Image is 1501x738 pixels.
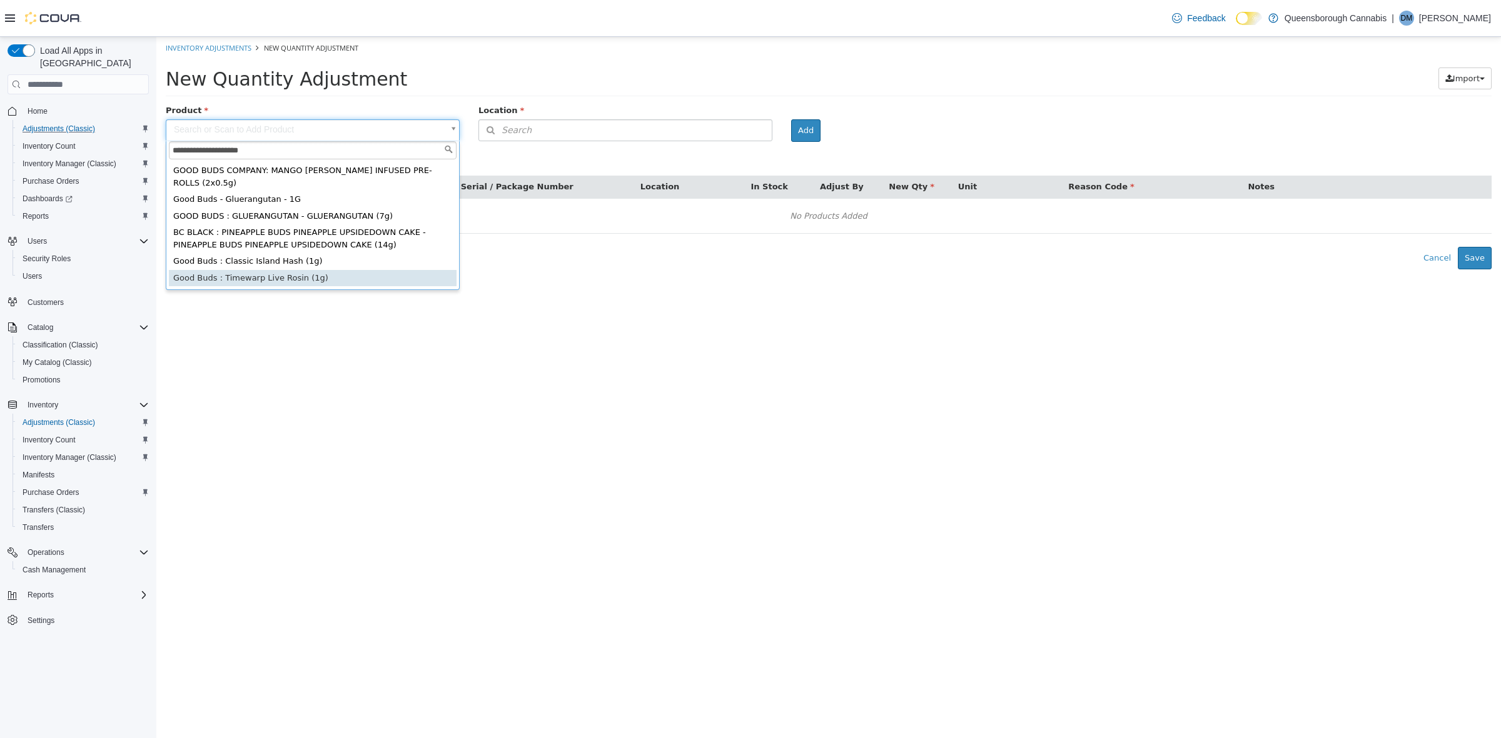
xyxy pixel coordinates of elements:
[13,484,154,501] button: Purchase Orders
[13,154,300,171] div: Good Buds - Gluerangutan - 1G
[3,396,154,414] button: Inventory
[23,565,86,575] span: Cash Management
[23,104,53,119] a: Home
[25,12,81,24] img: Cova
[3,319,154,336] button: Catalog
[18,355,97,370] a: My Catalog (Classic)
[23,587,149,602] span: Reports
[18,269,47,284] a: Users
[3,611,154,629] button: Settings
[23,452,116,462] span: Inventory Manager (Classic)
[18,139,149,154] span: Inventory Count
[18,355,149,370] span: My Catalog (Classic)
[18,251,149,266] span: Security Roles
[23,294,149,309] span: Customers
[13,216,300,233] div: Good Buds : Classic Island Hash (1g)
[13,249,300,266] div: Good Buds : Cookie [DEMOGRAPHIC_DATA] (3.5g)
[18,562,149,577] span: Cash Management
[13,414,154,431] button: Adjustments (Classic)
[13,126,300,154] div: GOOD BUDS COMPANY: MANGO [PERSON_NAME] INFUSED PRE-ROLLS (2x0.5g)
[18,337,103,352] a: Classification (Classic)
[23,612,149,628] span: Settings
[18,174,149,189] span: Purchase Orders
[23,124,95,134] span: Adjustments (Classic)
[13,371,154,389] button: Promotions
[13,207,154,225] button: Reports
[28,400,58,410] span: Inventory
[23,613,59,628] a: Settings
[1167,6,1230,31] a: Feedback
[18,502,149,517] span: Transfers (Classic)
[23,271,42,281] span: Users
[18,337,149,352] span: Classification (Classic)
[8,97,149,662] nav: Complex example
[13,431,154,449] button: Inventory Count
[18,372,149,387] span: Promotions
[23,545,69,560] button: Operations
[1392,11,1394,26] p: |
[28,547,64,557] span: Operations
[23,587,59,602] button: Reports
[23,375,61,385] span: Promotions
[18,432,81,447] a: Inventory Count
[23,470,54,480] span: Manifests
[23,295,69,310] a: Customers
[13,171,300,188] div: GOOD BUDS : GLUERANGUTAN - GLUERANGUTAN (7g)
[18,209,54,224] a: Reports
[23,505,85,515] span: Transfers (Classic)
[23,159,116,169] span: Inventory Manager (Classic)
[23,320,149,335] span: Catalog
[18,191,149,206] span: Dashboards
[23,487,79,497] span: Purchase Orders
[18,191,78,206] a: Dashboards
[13,187,300,216] div: BC BLACK : PINEAPPLE BUDS PINEAPPLE UPSIDEDOWN CAKE - PINEAPPLE BUDS PINEAPPLE UPSIDEDOWN CAKE (14g)
[35,44,149,69] span: Load All Apps in [GEOGRAPHIC_DATA]
[1399,11,1414,26] div: Denise Meng
[28,322,53,332] span: Catalog
[23,545,149,560] span: Operations
[13,336,154,354] button: Classification (Classic)
[13,155,154,172] button: Inventory Manager (Classic)
[28,236,47,246] span: Users
[13,466,154,484] button: Manifests
[13,233,300,250] div: Good Buds : Timewarp Live Rosin (1g)
[18,520,59,535] a: Transfers
[18,372,66,387] a: Promotions
[13,250,154,267] button: Security Roles
[18,174,84,189] a: Purchase Orders
[18,269,149,284] span: Users
[23,357,92,367] span: My Catalog (Classic)
[3,102,154,120] button: Home
[23,176,79,186] span: Purchase Orders
[18,156,121,171] a: Inventory Manager (Classic)
[23,194,73,204] span: Dashboards
[13,354,154,371] button: My Catalog (Classic)
[18,467,149,482] span: Manifests
[1187,12,1225,24] span: Feedback
[18,432,149,447] span: Inventory Count
[18,251,76,266] a: Security Roles
[18,121,149,136] span: Adjustments (Classic)
[1419,11,1491,26] p: [PERSON_NAME]
[13,561,154,579] button: Cash Management
[3,586,154,604] button: Reports
[3,292,154,311] button: Customers
[18,485,84,500] a: Purchase Orders
[13,172,154,190] button: Purchase Orders
[18,485,149,500] span: Purchase Orders
[13,519,154,536] button: Transfers
[13,137,154,155] button: Inventory Count
[23,417,95,427] span: Adjustments (Classic)
[18,562,91,577] a: Cash Management
[23,320,58,335] button: Catalog
[23,397,63,412] button: Inventory
[18,502,90,517] a: Transfers (Classic)
[18,520,149,535] span: Transfers
[13,501,154,519] button: Transfers (Classic)
[13,190,154,207] a: Dashboards
[28,590,54,600] span: Reports
[13,267,154,285] button: Users
[3,544,154,561] button: Operations
[18,415,149,430] span: Adjustments (Classic)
